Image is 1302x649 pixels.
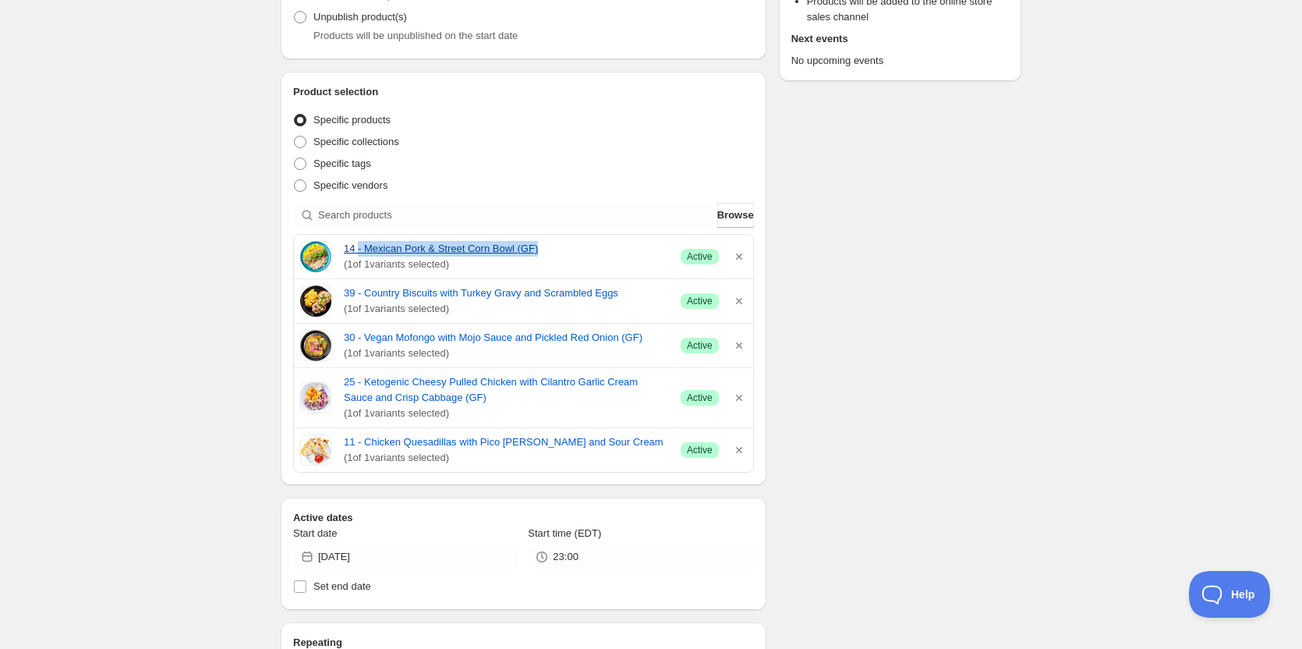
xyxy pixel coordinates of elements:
span: ( 1 of 1 variants selected) [344,346,668,361]
span: Start time (EDT) [528,527,601,539]
span: ( 1 of 1 variants selected) [344,450,668,466]
span: Browse [717,207,754,223]
a: 25 - Ketogenic Cheesy Pulled Chicken with Cilantro Garlic Cream Sauce and Crisp Cabbage (GF) [344,374,668,406]
span: Products will be unpublished on the start date [313,30,518,41]
input: Search products [318,203,714,228]
span: Active [687,392,713,404]
span: Active [687,339,713,352]
h2: Active dates [293,510,754,526]
img: 14 - Mexican Pork & Street Corn Bowl [300,241,331,272]
a: 30 - Vegan Mofongo with Mojo Sauce and Pickled Red Onion (GF) [344,330,668,346]
span: Specific products [313,114,391,126]
button: Browse [717,203,754,228]
span: ( 1 of 1 variants selected) [344,301,668,317]
img: 30 - Vegan Mofongo with Mojo Sauce and Pickled Red Onion (GF) [300,330,331,361]
span: Specific tags [313,158,371,169]
span: Set end date [313,580,371,592]
span: Start date [293,527,337,539]
p: No upcoming events [791,53,1009,69]
span: Specific vendors [313,179,387,191]
iframe: Toggle Customer Support [1189,571,1271,618]
span: Active [687,444,713,456]
a: 14 - Mexican Pork & Street Corn Bowl (GF) [344,241,668,257]
a: 39 - Country Biscuits with Turkey Gravy and Scrambled Eggs [344,285,668,301]
span: Unpublish product(s) [313,11,407,23]
span: ( 1 of 1 variants selected) [344,257,668,272]
span: ( 1 of 1 variants selected) [344,406,668,421]
h2: Product selection [293,84,754,100]
span: Active [687,295,713,307]
span: Active [687,250,713,263]
img: 39 - Country Biscuits with Turkey Gravy and Scrambled Eggs [300,285,331,317]
a: 11 - Chicken Quesadillas with Pico [PERSON_NAME] and Sour Cream [344,434,668,450]
h2: Next events [791,31,1009,47]
span: Specific collections [313,136,399,147]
